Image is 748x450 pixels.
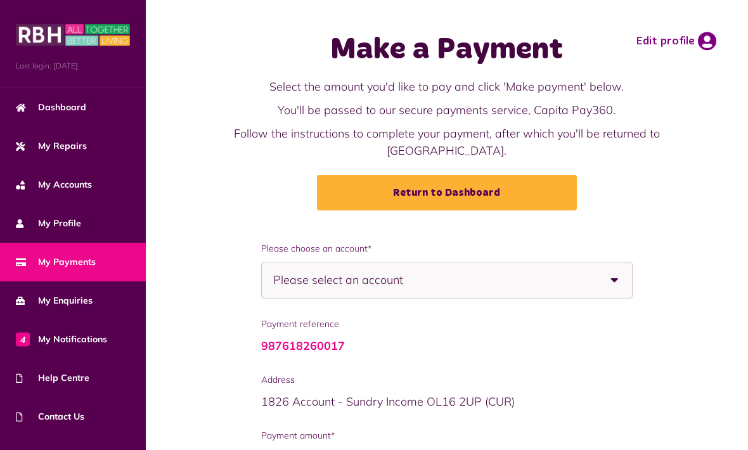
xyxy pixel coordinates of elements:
[261,242,633,255] span: Please choose an account*
[16,333,107,346] span: My Notifications
[16,178,92,191] span: My Accounts
[261,429,633,442] span: Payment amount*
[261,394,515,409] span: 1826 Account - Sundry Income OL16 2UP (CUR)
[317,175,577,210] a: Return to Dashboard
[16,294,93,307] span: My Enquiries
[213,101,681,119] p: You'll be passed to our secure payments service, Capita Pay360.
[213,32,681,68] h1: Make a Payment
[16,60,130,72] span: Last login: [DATE]
[273,262,448,298] span: Please select an account
[16,101,86,114] span: Dashboard
[213,125,681,159] p: Follow the instructions to complete your payment, after which you'll be returned to [GEOGRAPHIC_D...
[16,255,96,269] span: My Payments
[636,32,716,51] a: Edit profile
[261,373,633,387] span: Address
[261,338,345,353] a: 987618260017
[16,139,87,153] span: My Repairs
[16,217,81,230] span: My Profile
[16,410,84,423] span: Contact Us
[213,78,681,95] p: Select the amount you'd like to pay and click 'Make payment' below.
[261,318,633,331] span: Payment reference
[16,22,130,48] img: MyRBH
[16,371,89,385] span: Help Centre
[16,332,30,346] span: 4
